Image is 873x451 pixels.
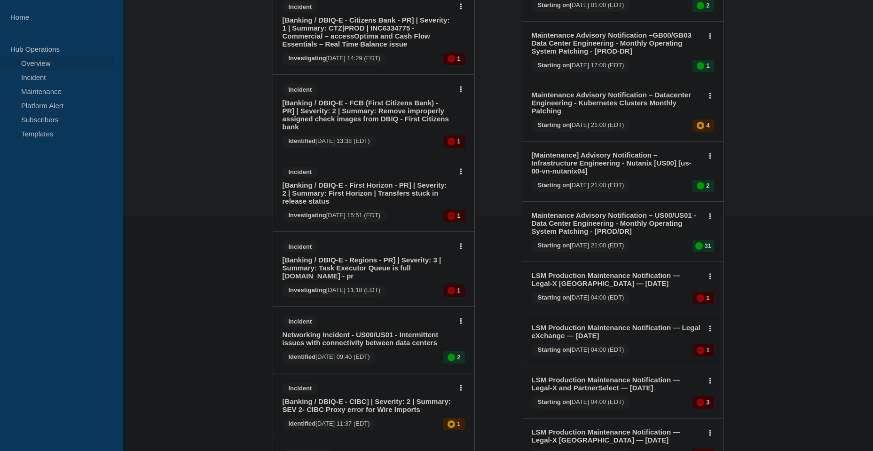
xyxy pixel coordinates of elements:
[706,62,709,69] p: 1
[289,212,326,219] span: Investigating
[289,286,326,293] span: Investigating
[283,351,376,364] span: [DATE] 09:40 (EDT)
[283,135,376,148] span: [DATE] 13:38 (EDT)
[532,91,701,115] a: Maintenance Advisory Notification – Datacenter Engineering - Kubernetes Clusters Monthly Patching
[538,242,570,249] span: Starting on
[289,55,326,62] span: Investigating
[283,166,318,177] span: Incident
[283,256,452,280] a: [Banking / DBIQ-E - Regions - PR] | Severity: 3 | Summary: Task Executor Queue is full [DOMAIN_NA...
[457,287,460,294] p: 1
[448,354,455,361] div: up
[457,138,460,145] p: 1
[448,287,455,294] div: down
[532,60,630,72] span: [DATE] 17:00 (EDT)
[532,292,630,304] span: [DATE] 04:00 (EDT)
[532,344,630,356] span: [DATE] 04:00 (EDT)
[538,62,570,69] span: Starting on
[706,122,709,129] p: 4
[283,316,318,327] span: Incident
[532,211,701,235] a: Maintenance Advisory Notification – US00/US01 - Data Center Engineering - Monthly Operating Syste...
[538,1,570,8] span: Starting on
[706,347,709,354] p: 1
[538,398,570,405] span: Starting on
[283,181,452,205] a: [Banking / DBIQ-E - First Horizon - PR] | Severity: 2 | Summary: First Horizon | Transfers stuck ...
[283,53,387,65] span: [DATE] 14:29 (EDT)
[283,210,387,222] span: [DATE] 15:51 (EDT)
[538,294,570,301] span: Starting on
[289,353,316,360] span: Identified
[532,396,630,409] span: [DATE] 04:00 (EDT)
[457,420,460,427] p: 1
[283,84,318,95] span: Incident
[283,397,452,413] a: [Banking / DBIQ-E - CIBC] | Severity: 2 | Summary: SEV 2- CIBC Proxy error for Wire Imports
[448,212,455,220] div: down
[706,182,709,189] p: 2
[283,241,318,252] span: Incident
[538,121,570,128] span: Starting on
[532,119,630,132] span: [DATE] 21:00 (EDT)
[695,242,703,250] div: up
[283,418,376,430] span: [DATE] 11:37 (EDT)
[532,180,630,192] span: [DATE] 21:00 (EDT)
[289,420,316,427] span: Identified
[697,294,704,302] div: down
[532,31,701,55] a: Maintenance Advisory Notification –GB00/GB03 Data Center Engineering - Monthly Operating System P...
[706,399,709,406] p: 3
[457,212,460,219] p: 1
[289,137,316,144] span: Identified
[697,2,704,9] div: up
[283,331,452,347] a: Networking Incident - US00/US01 - Intermittent issues with connectivity between data centers
[532,151,701,175] a: [Maintenance] Advisory Notification – Infrastructure Engineering - Nutanix [US00] [us-00-vn-nutan...
[532,376,701,392] a: LSM Production Maintenance Notification — Legal-X and PartnerSelect — [DATE]
[697,122,704,129] div: affected
[532,428,701,444] a: LSM Production Maintenance Notification — Legal-X [GEOGRAPHIC_DATA] — [DATE]
[705,242,711,249] p: 31
[448,55,455,63] div: down
[697,182,704,190] div: up
[457,354,460,361] p: 2
[532,240,630,252] span: [DATE] 21:00 (EDT)
[448,420,455,428] div: affected
[706,2,709,9] p: 2
[448,138,455,145] div: down
[697,62,704,70] div: up
[538,182,570,189] span: Starting on
[706,294,709,301] p: 1
[532,271,701,287] a: LSM Production Maintenance Notification — Legal-X [GEOGRAPHIC_DATA] — [DATE]
[538,346,570,353] span: Starting on
[283,383,318,394] span: Incident
[697,399,704,406] div: down
[283,16,452,48] a: [Banking / DBIQ-E - Citizens Bank - PR] | Severity: 1 | Summary: CTZ|PROD | INC6334775 - Commerci...
[457,55,460,62] p: 1
[283,1,318,12] span: Incident
[697,347,704,354] div: down
[283,99,452,131] a: [Banking / DBIQ-E - FCB (First Citizens Bank) - PR] | Severity: 2 | Summary: Remove improperly as...
[532,324,701,340] a: LSM Production Maintenance Notification — Legal eXchange — [DATE]
[283,285,387,297] span: [DATE] 11:18 (EDT)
